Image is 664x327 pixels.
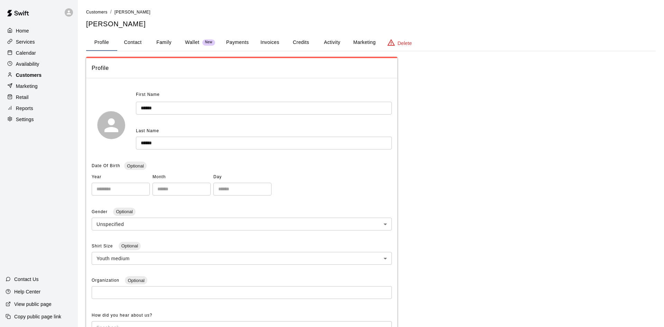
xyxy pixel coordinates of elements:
a: Calendar [6,48,72,58]
button: Invoices [254,34,285,51]
p: Delete [398,40,412,47]
p: Reports [16,105,33,112]
button: Activity [316,34,348,51]
span: Month [153,172,211,183]
p: Contact Us [14,276,39,283]
p: Marketing [16,83,38,90]
a: Reports [6,103,72,113]
span: How did you hear about us? [92,313,152,318]
p: Wallet [185,39,200,46]
span: Optional [119,243,141,248]
p: Services [16,38,35,45]
p: Availability [16,61,39,67]
h5: [PERSON_NAME] [86,19,656,29]
button: Contact [117,34,148,51]
a: Settings [6,114,72,125]
a: Availability [6,59,72,69]
a: Home [6,26,72,36]
button: Marketing [348,34,381,51]
span: Profile [92,64,392,73]
a: Marketing [6,81,72,91]
button: Profile [86,34,117,51]
li: / [110,8,112,16]
a: Retail [6,92,72,102]
button: Family [148,34,179,51]
span: First Name [136,89,160,100]
span: Year [92,172,150,183]
button: Payments [221,34,254,51]
p: Calendar [16,49,36,56]
span: Date Of Birth [92,163,120,168]
div: Youth medium [92,252,392,265]
span: Last Name [136,128,159,133]
span: Optional [124,163,146,169]
p: Settings [16,116,34,123]
span: Organization [92,278,121,283]
span: Shirt Size [92,244,114,248]
a: Services [6,37,72,47]
span: Optional [113,209,135,214]
div: Unspecified [92,218,392,230]
p: View public page [14,301,52,308]
nav: breadcrumb [86,8,656,16]
span: Optional [125,278,147,283]
p: Customers [16,72,41,79]
a: Customers [6,70,72,80]
p: Help Center [14,288,40,295]
span: Gender [92,209,109,214]
button: Credits [285,34,316,51]
span: [PERSON_NAME] [114,10,150,15]
span: Day [213,172,271,183]
p: Retail [16,94,29,101]
div: basic tabs example [86,34,656,51]
p: Copy public page link [14,313,61,320]
span: Customers [86,10,108,15]
a: Customers [86,9,108,15]
span: New [202,40,215,45]
p: Home [16,27,29,34]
